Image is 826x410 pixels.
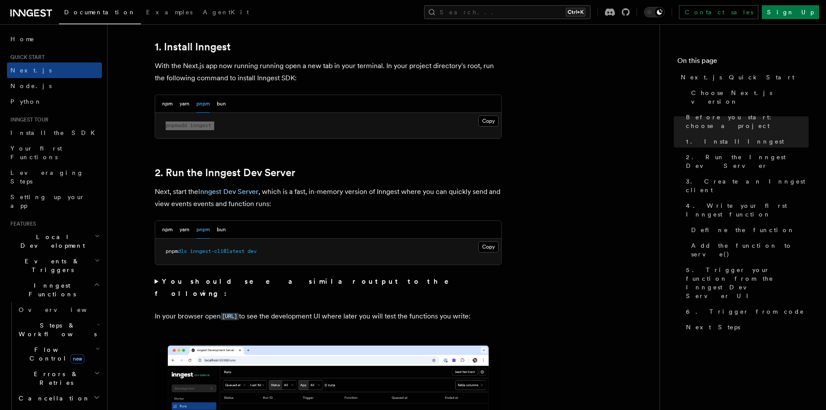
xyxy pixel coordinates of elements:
a: Home [7,31,102,47]
a: Examples [141,3,198,23]
a: Install the SDK [7,125,102,141]
a: AgentKit [198,3,254,23]
button: Search...Ctrl+K [424,5,591,19]
a: 3. Create an Inngest client [682,174,809,198]
button: Copy [478,241,499,253]
span: 3. Create an Inngest client [686,177,809,194]
span: Your first Functions [10,145,62,161]
span: Add the function to serve() [691,241,809,259]
span: Home [10,35,35,43]
button: Toggle dark mode [644,7,665,17]
a: Define the function [688,222,809,238]
button: Local Development [7,229,102,253]
button: bun [217,221,226,239]
span: AgentKit [203,9,249,16]
button: Flow Controlnew [15,342,102,366]
span: Documentation [64,9,136,16]
span: Steps & Workflows [15,321,97,338]
a: Documentation [59,3,141,24]
span: Python [10,98,42,105]
span: Node.js [10,82,52,89]
button: bun [217,95,226,113]
span: 6. Trigger from code [686,307,804,316]
span: Define the function [691,226,795,234]
code: [URL] [221,313,239,320]
p: Next, start the , which is a fast, in-memory version of Inngest where you can quickly send and vi... [155,186,502,210]
a: Contact sales [679,5,758,19]
a: Setting up your app [7,189,102,213]
span: 2. Run the Inngest Dev Server [686,153,809,170]
button: Errors & Retries [15,366,102,390]
button: Copy [478,115,499,127]
button: yarn [180,95,189,113]
span: inngest-cli@latest [190,248,245,254]
span: dlx [178,248,187,254]
button: Events & Triggers [7,253,102,278]
a: 2. Run the Inngest Dev Server [682,149,809,174]
summary: You should see a similar output to the following: [155,276,502,300]
a: 4. Write your first Inngest function [682,198,809,222]
span: Features [7,220,36,227]
span: Next.js Quick Start [681,73,794,82]
a: Your first Functions [7,141,102,165]
a: 5. Trigger your function from the Inngest Dev Server UI [682,262,809,304]
span: Quick start [7,54,45,61]
kbd: Ctrl+K [566,8,585,16]
span: inngest [190,122,211,128]
span: Next.js [10,67,52,74]
button: npm [162,221,173,239]
span: Flow Control [15,345,95,363]
a: Leveraging Steps [7,165,102,189]
a: Add the function to serve() [688,238,809,262]
a: Before you start: choose a project [682,109,809,134]
p: With the Next.js app now running running open a new tab in your terminal. In your project directo... [155,60,502,84]
button: Cancellation [15,390,102,406]
span: Choose Next.js version [691,89,809,106]
span: pnpm [166,248,178,254]
strong: You should see a similar output to the following: [155,277,461,298]
span: Leveraging Steps [10,169,84,185]
span: Before you start: choose a project [686,113,809,130]
span: dev [248,248,257,254]
span: Setting up your app [10,194,85,209]
button: yarn [180,221,189,239]
a: Choose Next.js version [688,85,809,109]
p: In your browser open to see the development UI where later you will test the functions you write: [155,310,502,323]
span: Inngest tour [7,116,49,123]
span: Local Development [7,233,95,250]
a: Sign Up [762,5,819,19]
span: 4. Write your first Inngest function [686,201,809,219]
a: Node.js [7,78,102,94]
a: Python [7,94,102,109]
button: Inngest Functions [7,278,102,302]
a: Overview [15,302,102,318]
a: 6. Trigger from code [682,304,809,319]
a: 1. Install Inngest [682,134,809,149]
span: pnpm [166,122,178,128]
span: Cancellation [15,394,90,403]
span: Events & Triggers [7,257,95,274]
span: Next Steps [686,323,740,331]
a: Next Steps [682,319,809,335]
span: 1. Install Inngest [686,137,784,146]
a: Next.js Quick Start [677,69,809,85]
button: pnpm [196,221,210,239]
a: 2. Run the Inngest Dev Server [155,167,295,179]
button: Steps & Workflows [15,318,102,342]
span: Errors & Retries [15,370,94,387]
span: 5. Trigger your function from the Inngest Dev Server UI [686,266,809,300]
a: [URL] [221,312,239,320]
span: Overview [19,306,108,313]
span: Inngest Functions [7,281,94,298]
a: 1. Install Inngest [155,41,231,53]
button: npm [162,95,173,113]
a: Next.js [7,62,102,78]
span: new [70,354,85,364]
a: Inngest Dev Server [198,187,258,196]
span: Examples [146,9,193,16]
span: Install the SDK [10,129,100,136]
h4: On this page [677,56,809,69]
span: add [178,122,187,128]
button: pnpm [196,95,210,113]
